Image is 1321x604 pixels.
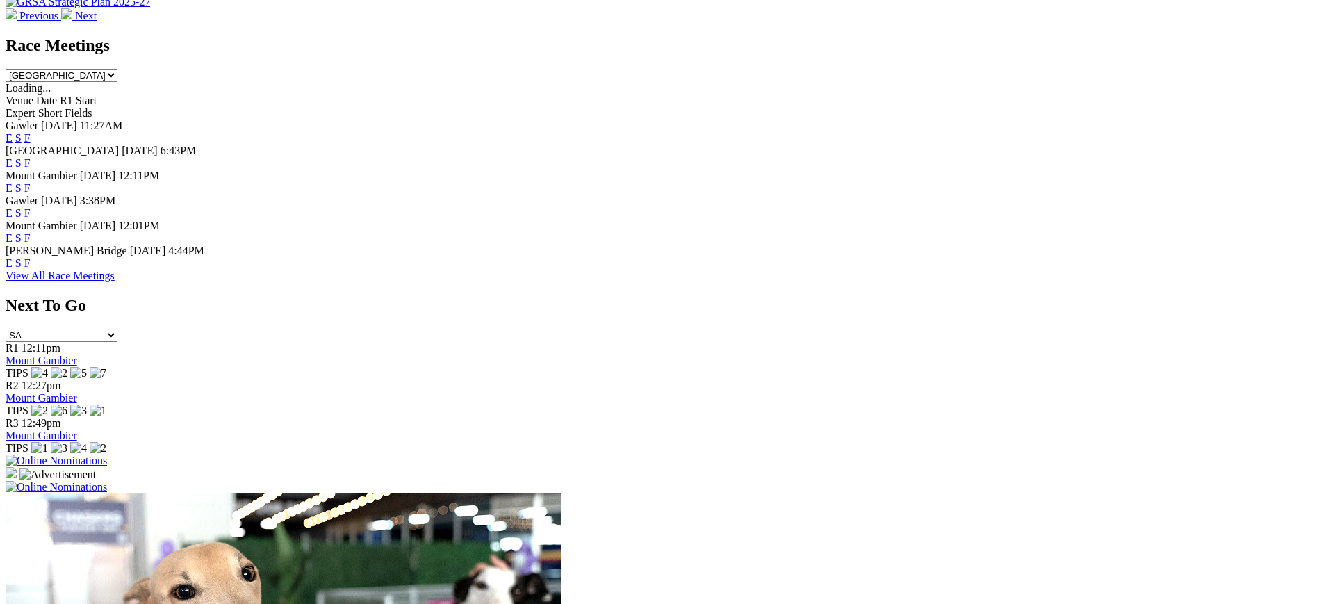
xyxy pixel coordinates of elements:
span: 4:44PM [168,245,204,256]
span: [GEOGRAPHIC_DATA] [6,145,119,156]
a: S [15,232,22,244]
a: S [15,257,22,269]
span: 12:11PM [118,170,159,181]
img: 4 [31,367,48,379]
span: [DATE] [41,120,77,131]
a: E [6,157,13,169]
span: R1 [6,342,19,354]
a: E [6,232,13,244]
span: Venue [6,95,33,106]
img: Advertisement [19,468,96,481]
img: chevron-left-pager-white.svg [6,8,17,19]
span: Fields [65,107,92,119]
a: F [24,157,31,169]
span: TIPS [6,367,28,379]
img: 6 [51,405,67,417]
span: 12:49pm [22,417,61,429]
h2: Race Meetings [6,36,1315,55]
span: Next [75,10,97,22]
a: E [6,207,13,219]
img: 5 [70,367,87,379]
span: TIPS [6,405,28,416]
span: [DATE] [80,220,116,231]
img: Online Nominations [6,455,107,467]
h2: Next To Go [6,296,1315,315]
img: 4 [70,442,87,455]
span: Gawler [6,120,38,131]
span: 6:43PM [161,145,197,156]
a: F [24,207,31,219]
span: R1 Start [60,95,97,106]
img: Online Nominations [6,481,107,493]
a: View All Race Meetings [6,270,115,281]
a: S [15,132,22,144]
a: E [6,132,13,144]
img: 2 [31,405,48,417]
img: 2 [90,442,106,455]
span: [DATE] [80,170,116,181]
span: Expert [6,107,35,119]
a: F [24,182,31,194]
a: E [6,257,13,269]
img: 1 [90,405,106,417]
img: chevron-right-pager-white.svg [61,8,72,19]
a: F [24,257,31,269]
span: Short [38,107,63,119]
a: Mount Gambier [6,392,77,404]
a: S [15,207,22,219]
a: S [15,182,22,194]
a: Mount Gambier [6,430,77,441]
span: Mount Gambier [6,170,77,181]
a: F [24,232,31,244]
span: TIPS [6,442,28,454]
span: 3:38PM [80,195,116,206]
a: S [15,157,22,169]
img: 1 [31,442,48,455]
span: [DATE] [130,245,166,256]
span: Loading... [6,82,51,94]
img: 15187_Greyhounds_GreysPlayCentral_Resize_SA_WebsiteBanner_300x115_2025.jpg [6,467,17,478]
span: [DATE] [41,195,77,206]
span: [DATE] [122,145,158,156]
span: Previous [19,10,58,22]
a: Previous [6,10,61,22]
a: Mount Gambier [6,354,77,366]
span: R2 [6,379,19,391]
span: 11:27AM [80,120,123,131]
a: Next [61,10,97,22]
img: 7 [90,367,106,379]
span: Mount Gambier [6,220,77,231]
span: [PERSON_NAME] Bridge [6,245,127,256]
span: R3 [6,417,19,429]
span: 12:11pm [22,342,60,354]
img: 3 [70,405,87,417]
span: 12:01PM [118,220,160,231]
span: 12:27pm [22,379,61,391]
a: F [24,132,31,144]
img: 3 [51,442,67,455]
span: Gawler [6,195,38,206]
img: 2 [51,367,67,379]
a: E [6,182,13,194]
span: Date [36,95,57,106]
